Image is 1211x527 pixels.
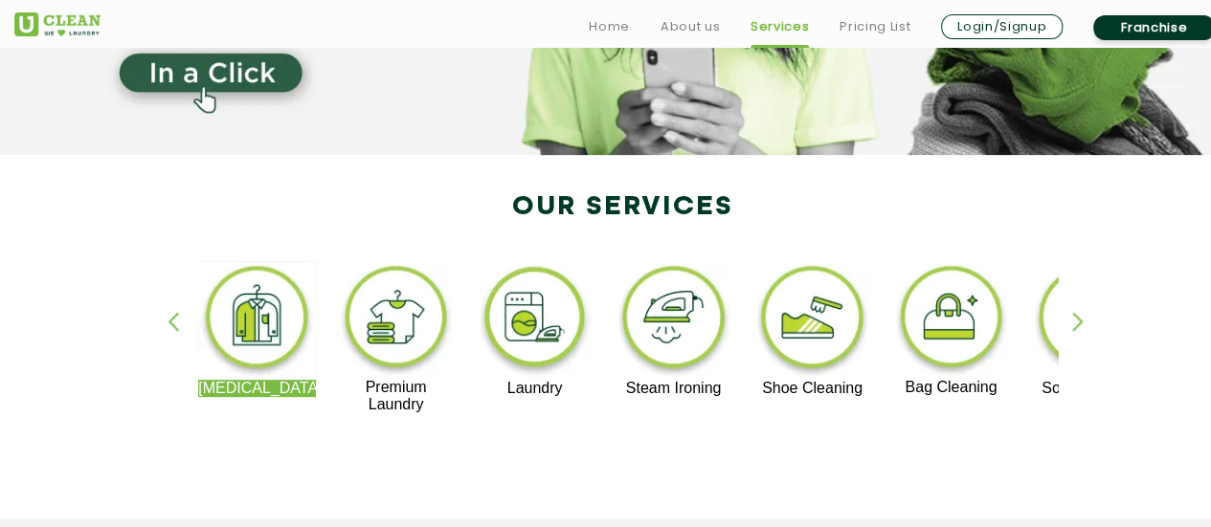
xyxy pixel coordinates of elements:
img: UClean Laundry and Dry Cleaning [14,12,101,36]
img: steam_ironing_11zon.webp [615,261,732,380]
img: sofa_cleaning_11zon.webp [1031,261,1149,380]
p: Bag Cleaning [892,379,1010,396]
a: Services [751,15,809,38]
a: Home [589,15,630,38]
p: Shoe Cleaning [753,380,871,397]
p: Laundry [476,380,594,397]
img: dry_cleaning_11zon.webp [198,261,316,380]
img: shoe_cleaning_11zon.webp [753,261,871,380]
img: premium_laundry_cleaning_11zon.webp [337,261,455,379]
img: laundry_cleaning_11zon.webp [476,261,594,380]
p: Steam Ironing [615,380,732,397]
p: [MEDICAL_DATA] [198,380,316,397]
a: About us [661,15,720,38]
a: Login/Signup [941,14,1063,39]
img: bag_cleaning_11zon.webp [892,261,1010,379]
a: Pricing List [840,15,910,38]
p: Sofa Cleaning [1031,380,1149,397]
p: Premium Laundry [337,379,455,413]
